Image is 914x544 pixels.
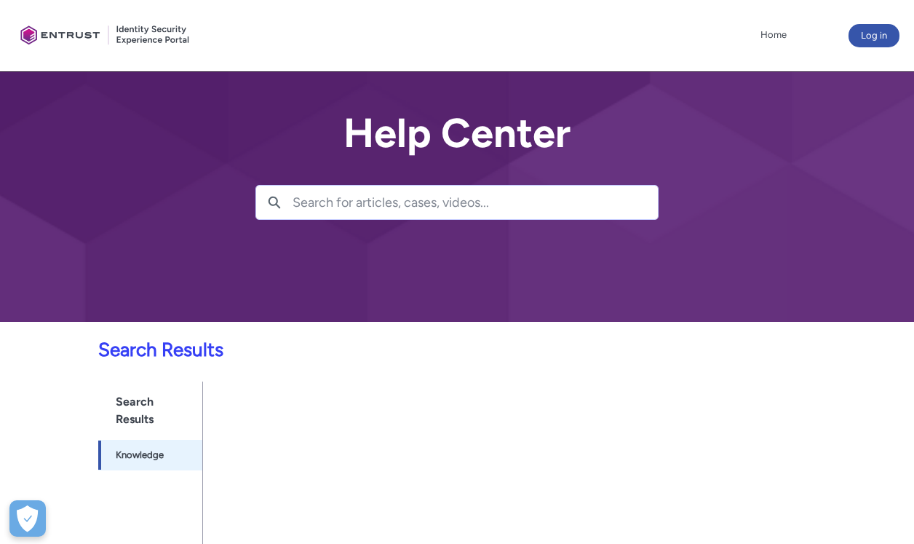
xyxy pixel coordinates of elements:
[256,186,293,219] button: Search
[849,24,899,47] button: Log in
[293,186,658,219] input: Search for articles, cases, videos...
[98,382,202,440] h1: Search Results
[757,24,790,46] a: Home
[116,448,164,462] span: Knowledge
[255,111,659,156] h2: Help Center
[9,336,726,364] p: Search Results
[9,500,46,537] button: Open Preferences
[9,500,46,537] div: Cookie Preferences
[98,440,202,470] a: Knowledge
